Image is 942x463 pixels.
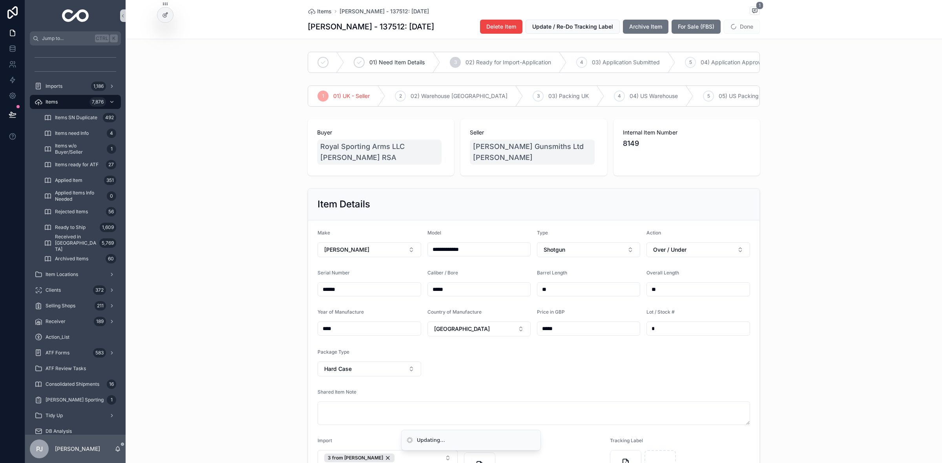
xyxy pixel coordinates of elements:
[701,58,768,66] span: 04) Application Approved
[104,176,116,185] div: 351
[39,252,121,266] a: Archived Items60
[46,412,63,419] span: Tidy Up
[100,223,116,232] div: 1,609
[95,301,106,310] div: 211
[55,234,96,252] span: Received in [GEOGRAPHIC_DATA]
[318,198,370,211] h2: Item Details
[317,129,445,136] span: Buyer
[55,114,97,121] span: Items SN Duplicate
[89,97,106,107] div: 7,876
[399,93,402,99] span: 2
[653,246,686,254] span: Over / Under
[36,444,43,454] span: PJ
[623,20,668,34] button: Archive Item
[417,436,445,444] div: Updating...
[537,270,567,276] span: Barrel Length
[55,143,104,155] span: Items w/o Buyer/Seller
[39,236,121,250] a: Received in [GEOGRAPHIC_DATA]5,769
[318,309,364,315] span: Year of Manufacture
[548,92,589,100] span: 03) Packing UK
[30,299,121,313] a: Selling Shops211
[592,58,660,66] span: 03) Application Submitted
[719,92,759,100] span: 05) US Packing
[111,35,117,42] span: K
[427,321,531,336] button: Select Button
[317,140,442,165] a: Royal Sporting Arms LLC [PERSON_NAME] RSA
[427,270,458,276] span: Caliber / Bore
[30,95,121,109] a: Items7,876
[30,79,121,93] a: Imports1,186
[318,270,350,276] span: Serial Number
[94,317,106,326] div: 189
[340,7,429,15] a: [PERSON_NAME] - 137512: [DATE]
[30,31,121,45] button: Jump to...CtrlK
[630,92,678,100] span: 04) US Warehouse
[46,271,78,278] span: Item Locations
[434,325,490,333] span: [GEOGRAPHIC_DATA]
[30,283,121,297] a: Clients372
[308,7,332,15] a: Items
[318,438,332,443] span: Import
[756,2,763,9] span: 1
[672,20,721,34] button: For Sale (FBS)
[689,59,692,65] span: 5
[107,191,116,201] div: 0
[537,230,548,236] span: Type
[30,267,121,281] a: Item Locations
[93,285,106,295] div: 372
[107,129,116,138] div: 4
[25,45,126,435] div: scrollable content
[427,230,441,236] span: Model
[55,130,89,136] span: Items need Info
[30,330,121,344] a: Action_List
[537,309,565,315] span: Price in GBP
[318,230,330,236] span: Make
[427,309,482,315] span: Country of Manufacture
[580,59,583,65] span: 4
[55,177,82,183] span: Applied Item
[46,99,58,105] span: Items
[39,220,121,234] a: Ready to Ship1,609
[55,162,99,168] span: Items ready for ATF
[470,140,594,165] a: [PERSON_NAME] Gunsmiths Ltd [PERSON_NAME]
[544,246,565,254] span: Shotgun
[473,141,591,163] span: [PERSON_NAME] Gunsmiths Ltd [PERSON_NAME]
[55,190,104,202] span: Applied Items Info Needed
[526,20,620,34] button: Update / Re-Do Tracking Label
[646,242,750,257] button: Select Button
[623,129,750,136] span: Internal Item Number
[318,389,356,395] span: Shared Item Note
[324,365,352,373] span: Hard Case
[46,350,69,356] span: ATF Forms
[30,361,121,376] a: ATF Review Tasks
[55,445,100,453] p: [PERSON_NAME]
[39,205,121,219] a: Rejected Items56
[678,23,714,31] span: For Sale (FBS)
[107,395,116,405] div: 1
[629,23,662,31] span: Archive Item
[470,129,597,136] span: Seller
[537,242,640,257] button: Select Button
[91,82,106,91] div: 1,186
[107,144,116,154] div: 1
[537,93,540,99] span: 3
[55,256,88,262] span: Archived Items
[106,207,116,216] div: 56
[646,230,661,236] span: Action
[308,21,434,32] h1: [PERSON_NAME] - 137512: [DATE]
[46,318,66,325] span: Receiver
[55,209,88,215] span: Rejected Items
[46,83,62,89] span: Imports
[750,6,760,16] button: 1
[93,348,106,358] div: 583
[480,20,522,34] button: Delete Item
[618,93,621,99] span: 4
[106,160,116,169] div: 27
[30,424,121,438] a: DB Analysis
[106,254,116,263] div: 60
[39,111,121,125] a: Items SN Duplicate492
[46,287,61,293] span: Clients
[532,23,613,31] span: Update / Re-Do Tracking Label
[486,23,516,31] span: Delete Item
